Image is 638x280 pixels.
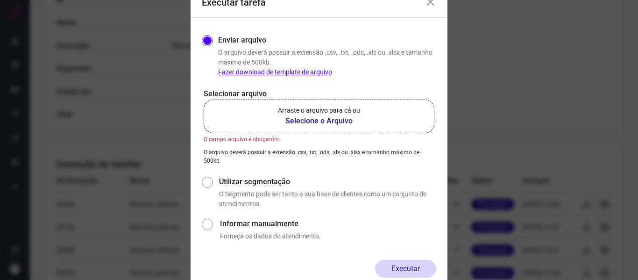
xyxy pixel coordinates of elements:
p: O arquivo deverá possuir a extensão .csv, .txt, .ods, .xls ou .xlsx e tamanho máximo de 500kb. [218,48,436,77]
label: Informar manualmente [220,218,436,230]
a: Fazer download de template de arquivo [218,68,332,76]
p: O Segmento pode ser tanto a sua base de clientes como um conjunto de atendimentos. [219,189,436,209]
p: Arraste o arquivo para cá ou [278,106,360,115]
label: Enviar arquivo [218,35,266,46]
b: Selecione o Arquivo [278,115,360,127]
label: Utilizar segmentação [219,176,436,187]
span: O campo arquivo é obrigatório [204,136,281,143]
p: Forneça os dados do atendimento. [220,231,436,241]
p: Selecionar arquivo [204,88,434,100]
button: Executar [375,260,436,278]
p: O arquivo deverá possuir a extensão .csv, .txt, .ods, .xls ou .xlsx e tamanho máximo de 500kb. [204,148,434,165]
